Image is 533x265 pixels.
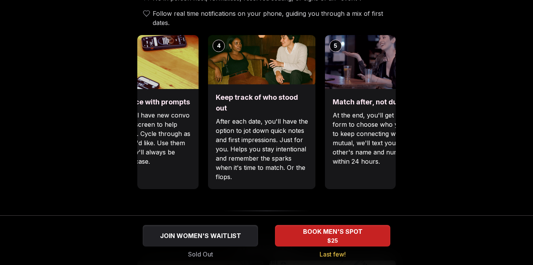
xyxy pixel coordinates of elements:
[143,225,258,247] button: JOIN WOMEN'S WAITLIST - Sold Out
[99,111,191,166] p: Each date will have new convo prompts on screen to help break the ice. Cycle through as many as y...
[158,231,243,240] span: JOIN WOMEN'S WAITLIST
[333,97,425,107] h3: Match after, not during
[188,250,213,259] span: Sold Out
[208,35,316,84] img: Keep track of who stood out
[301,227,364,236] span: BOOK MEN'S SPOT
[216,117,308,181] p: After each date, you'll have the option to jot down quick notes and first impressions. Just for y...
[91,35,199,89] img: Break the ice with prompts
[333,111,425,166] p: At the end, you'll get a match form to choose who you'd like to keep connecting with. If it's mut...
[325,35,433,89] img: Match after, not during
[330,40,342,52] div: 5
[275,225,390,247] button: BOOK MEN'S SPOT - Last few!
[216,92,308,114] h3: Keep track of who stood out
[213,40,225,52] div: 4
[99,97,191,107] h3: Break the ice with prompts
[327,237,338,245] span: $25
[153,9,393,27] span: Follow real time notifications on your phone, guiding you through a mix of first dates.
[320,250,346,259] span: Last few!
